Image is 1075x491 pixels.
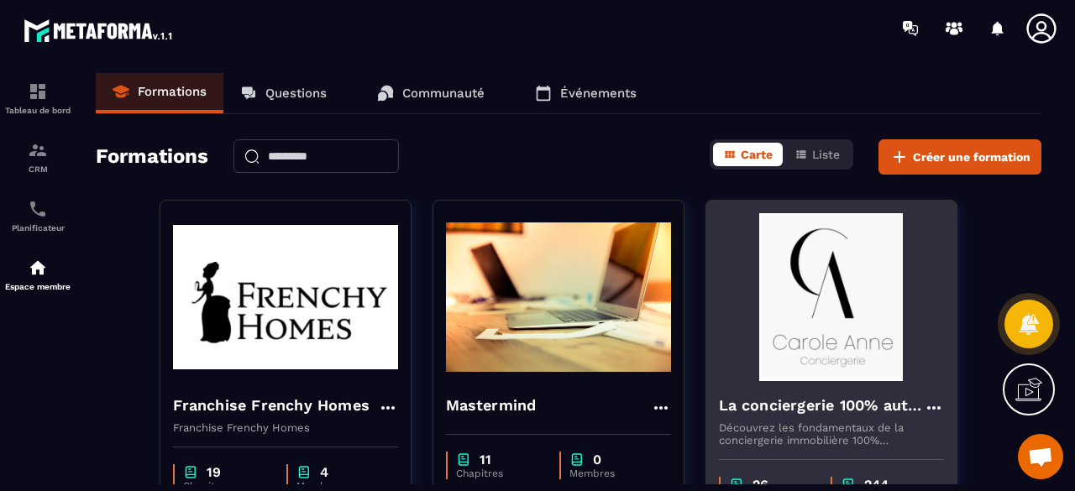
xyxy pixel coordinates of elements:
a: schedulerschedulerPlanificateur [4,186,71,245]
img: formation-background [446,213,671,381]
a: Questions [223,73,343,113]
img: logo [24,15,175,45]
img: formation-background [173,213,398,381]
p: 11 [480,452,491,467]
p: Formations [138,84,207,99]
h4: La conciergerie 100% automatisée [719,394,924,417]
button: Carte [713,143,783,166]
p: Événements [560,86,637,101]
button: Liste [784,143,850,166]
a: automationsautomationsEspace membre [4,245,71,304]
img: chapter [456,452,471,467]
img: automations [28,258,48,278]
img: formation [28,140,48,160]
a: formationformationTableau de bord [4,69,71,128]
p: Espace membre [4,282,71,291]
p: 19 [207,464,221,480]
p: Franchise Frenchy Homes [173,421,398,434]
p: 0 [593,452,601,467]
p: Planificateur [4,223,71,232]
p: Communauté [402,86,485,101]
h2: Formations [96,139,208,175]
p: 4 [320,464,328,480]
span: Créer une formation [913,149,1030,165]
img: chapter [183,464,198,480]
button: Créer une formation [878,139,1041,175]
h4: Franchise Frenchy Homes [173,394,370,417]
p: Découvrez les fondamentaux de la conciergerie immobilière 100% automatisée. Cette formation est c... [719,421,944,447]
p: CRM [4,165,71,174]
span: Carte [741,148,773,161]
a: Communauté [360,73,501,113]
img: chapter [569,452,585,467]
h4: Mastermind [446,394,537,417]
p: Tableau de bord [4,106,71,115]
img: formation [28,81,48,102]
span: Liste [812,148,840,161]
a: Événements [518,73,653,113]
a: Ouvrir le chat [1018,434,1063,479]
img: formation-background [719,213,944,381]
a: formationformationCRM [4,128,71,186]
p: Questions [265,86,327,101]
a: Formations [96,73,223,113]
p: Membres [569,467,654,479]
p: Chapitres [456,467,543,479]
img: chapter [296,464,312,480]
img: scheduler [28,199,48,219]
